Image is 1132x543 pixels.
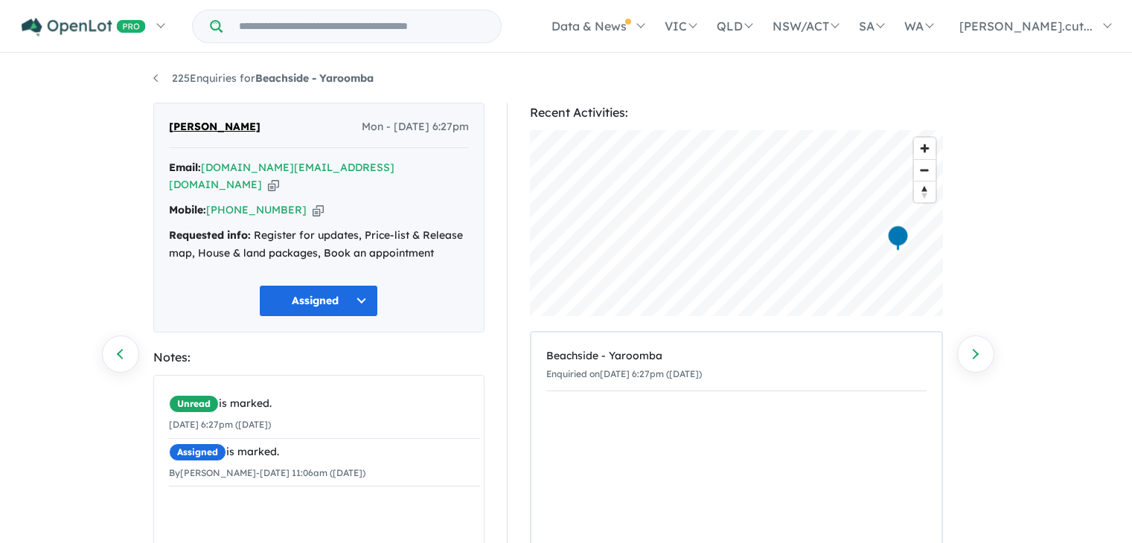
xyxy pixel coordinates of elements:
canvas: Map [530,130,943,316]
button: Zoom out [914,159,936,181]
span: Zoom out [914,160,936,181]
span: Mon - [DATE] 6:27pm [362,118,469,136]
span: Assigned [169,443,226,461]
a: [DOMAIN_NAME][EMAIL_ADDRESS][DOMAIN_NAME] [169,161,394,192]
div: Notes: [153,347,485,367]
input: Try estate name, suburb, builder or developer [226,10,498,42]
div: Beachside - Yaroomba [546,347,927,365]
button: Zoom in [914,138,936,159]
button: Reset bearing to north [914,181,936,202]
div: is marked. [169,443,480,461]
img: Openlot PRO Logo White [22,18,146,36]
a: 225Enquiries forBeachside - Yaroomba [153,71,374,85]
small: [DATE] 6:27pm ([DATE]) [169,419,271,430]
span: Unread [169,395,219,413]
strong: Email: [169,161,201,174]
strong: Beachside - Yaroomba [255,71,374,85]
span: [PERSON_NAME].cut... [959,19,1093,33]
strong: Mobile: [169,203,206,216]
a: [PHONE_NUMBER] [206,203,307,216]
div: Map marker [886,225,909,252]
small: By [PERSON_NAME] - [DATE] 11:06am ([DATE]) [169,467,365,478]
button: Copy [313,202,324,218]
a: Beachside - YaroombaEnquiried on[DATE] 6:27pm ([DATE]) [546,340,927,391]
button: Copy [268,177,279,193]
button: Assigned [259,285,378,317]
div: is marked. [169,395,480,413]
nav: breadcrumb [153,70,979,88]
div: Recent Activities: [530,103,943,123]
span: [PERSON_NAME] [169,118,260,136]
small: Enquiried on [DATE] 6:27pm ([DATE]) [546,368,702,379]
div: Register for updates, Price-list & Release map, House & land packages, Book an appointment [169,227,469,263]
span: Reset bearing to north [914,181,936,202]
strong: Requested info: [169,228,251,242]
